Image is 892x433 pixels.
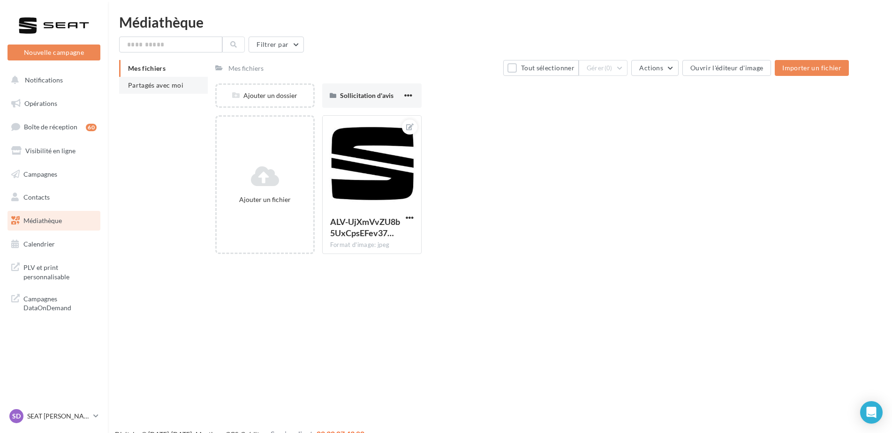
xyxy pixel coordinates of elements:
a: PLV et print personnalisable [6,257,102,285]
span: Notifications [25,76,63,84]
button: Filtrer par [249,37,304,52]
span: Actions [639,64,663,72]
span: Sollicitation d'avis [340,91,393,99]
a: Contacts [6,187,102,207]
div: Format d'image: jpeg [330,241,414,249]
span: (0) [605,64,612,72]
span: Calendrier [23,240,55,248]
span: Opérations [24,99,57,107]
span: Campagnes DataOnDemand [23,292,97,313]
div: Ajouter un fichier [220,195,310,204]
a: Calendrier [6,234,102,254]
div: Mes fichiers [228,64,264,73]
a: Boîte de réception60 [6,117,102,137]
button: Importer un fichier [775,60,849,76]
button: Nouvelle campagne [8,45,100,60]
div: Médiathèque [119,15,881,29]
a: SD SEAT [PERSON_NAME] [8,407,100,425]
span: Mes fichiers [128,64,166,72]
a: Visibilité en ligne [6,141,102,161]
a: Médiathèque [6,211,102,231]
a: Opérations [6,94,102,113]
div: Open Intercom Messenger [860,401,883,424]
button: Gérer(0) [579,60,628,76]
span: ALV-UjXmVvZU8b5UxCpsEFev37c_2YgNE3SF9GomgQoka-AlK4fI7qPz [330,216,400,238]
span: Partagés avec moi [128,81,183,89]
span: Campagnes [23,170,57,178]
p: SEAT [PERSON_NAME] [27,411,90,421]
button: Ouvrir l'éditeur d'image [682,60,771,76]
a: Campagnes [6,164,102,184]
div: Ajouter un dossier [217,91,313,100]
button: Notifications [6,70,98,90]
span: Visibilité en ligne [25,147,76,155]
span: Importer un fichier [782,64,841,72]
span: SD [12,411,21,421]
button: Tout sélectionner [503,60,578,76]
span: PLV et print personnalisable [23,261,97,281]
div: 60 [86,124,97,131]
span: Contacts [23,193,50,201]
button: Actions [631,60,678,76]
span: Boîte de réception [24,123,77,131]
a: Campagnes DataOnDemand [6,289,102,316]
span: Médiathèque [23,216,62,224]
